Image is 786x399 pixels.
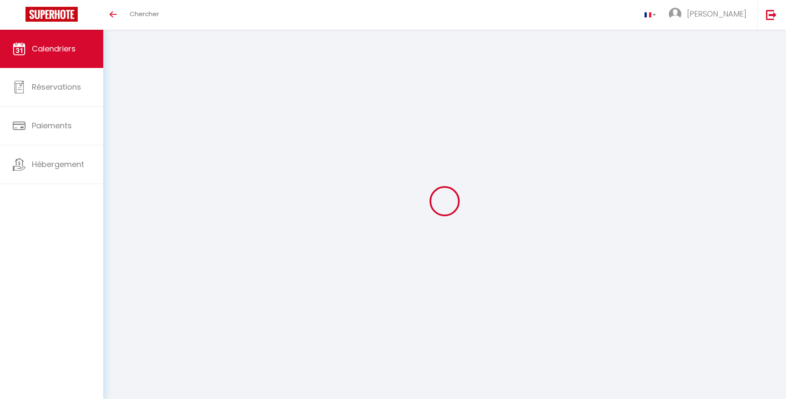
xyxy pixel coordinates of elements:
[32,120,72,131] span: Paiements
[766,9,777,20] img: logout
[130,9,159,18] span: Chercher
[32,159,84,170] span: Hébergement
[687,8,746,19] span: [PERSON_NAME]
[669,8,681,20] img: ...
[32,82,81,92] span: Réservations
[25,7,78,22] img: Super Booking
[32,43,76,54] span: Calendriers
